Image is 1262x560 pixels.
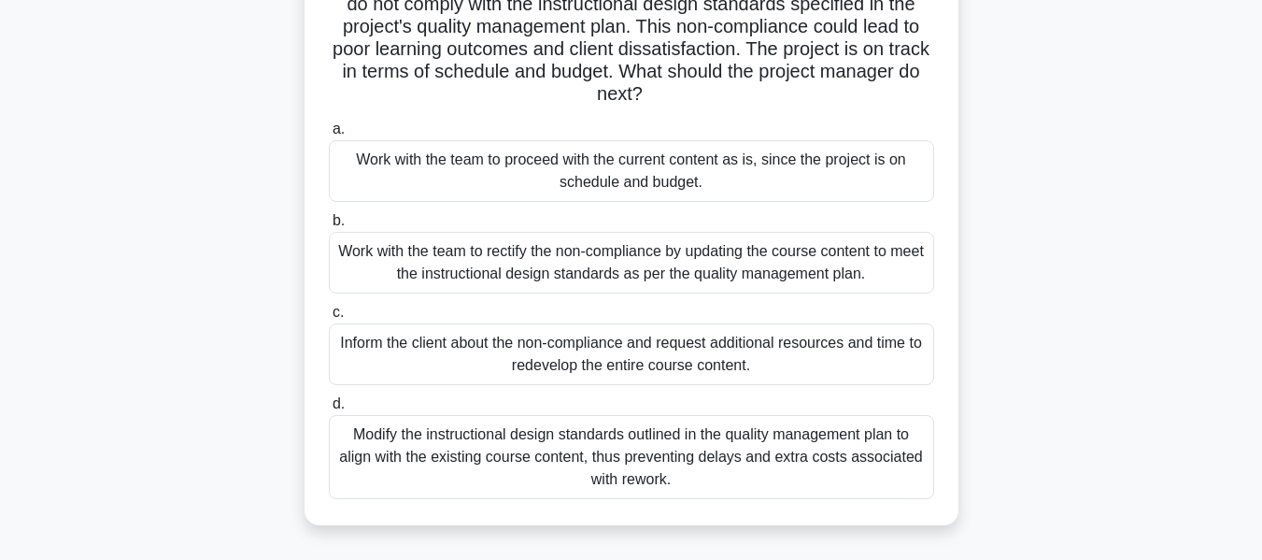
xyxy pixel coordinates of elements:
span: c. [333,304,344,320]
span: d. [333,395,345,411]
div: Work with the team to rectify the non-compliance by updating the course content to meet the instr... [329,232,934,294]
span: a. [333,121,345,136]
div: Inform the client about the non-compliance and request additional resources and time to redevelop... [329,323,934,385]
div: Work with the team to proceed with the current content as is, since the project is on schedule an... [329,140,934,202]
div: Modify the instructional design standards outlined in the quality management plan to align with t... [329,415,934,499]
span: b. [333,212,345,228]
